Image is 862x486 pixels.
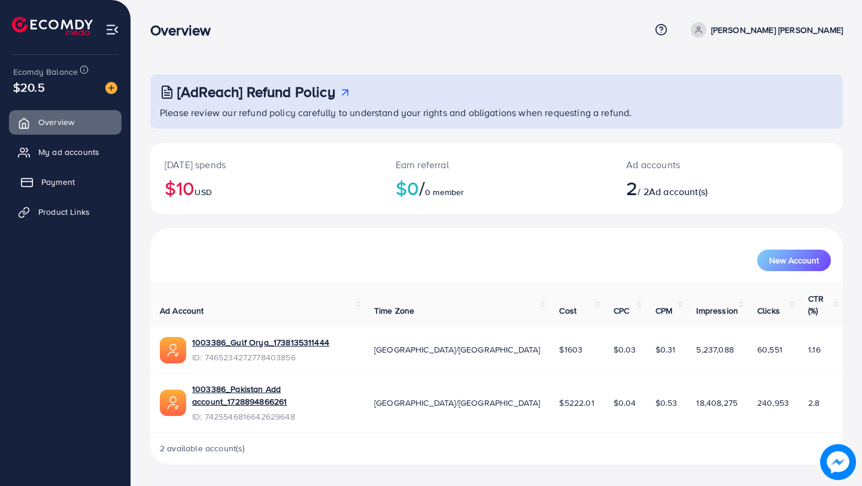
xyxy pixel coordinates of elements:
button: New Account [757,250,831,271]
h2: / 2 [626,177,770,199]
h2: $0 [396,177,598,199]
span: $0.31 [655,344,676,356]
img: image [820,444,856,480]
span: $0.53 [655,397,678,409]
a: Overview [9,110,122,134]
img: image [105,82,117,94]
img: logo [12,17,93,35]
p: Ad accounts [626,157,770,172]
span: My ad accounts [38,146,99,158]
span: $5222.01 [559,397,594,409]
span: Ad Account [160,305,204,317]
h3: Overview [150,22,220,39]
span: $1603 [559,344,582,356]
p: Earn referral [396,157,598,172]
span: CTR (%) [808,293,824,317]
p: [PERSON_NAME] [PERSON_NAME] [711,23,843,37]
a: 1003386_Pakistan Add account_1728894866261 [192,383,355,408]
span: [GEOGRAPHIC_DATA]/[GEOGRAPHIC_DATA] [374,397,541,409]
a: Payment [9,170,122,194]
span: Impression [696,305,738,317]
span: New Account [769,256,819,265]
p: Please review our refund policy carefully to understand your rights and obligations when requesti... [160,105,836,120]
span: 1.16 [808,344,821,356]
span: 2.8 [808,397,819,409]
img: menu [105,23,119,37]
span: ID: 7465234272778403856 [192,351,329,363]
span: 2 available account(s) [160,442,245,454]
span: Overview [38,116,74,128]
span: [GEOGRAPHIC_DATA]/[GEOGRAPHIC_DATA] [374,344,541,356]
span: 18,408,275 [696,397,737,409]
span: 2 [626,174,638,202]
span: $0.04 [614,397,636,409]
span: CPC [614,305,629,317]
span: / [419,174,425,202]
span: Cost [559,305,576,317]
a: Product Links [9,200,122,224]
span: 240,953 [757,397,789,409]
span: $20.5 [13,78,45,96]
span: 0 member [425,186,464,198]
img: ic-ads-acc.e4c84228.svg [160,337,186,363]
span: ID: 7425546816642629648 [192,411,355,423]
span: $0.03 [614,344,636,356]
span: CPM [655,305,672,317]
span: Ecomdy Balance [13,66,78,78]
h2: $10 [165,177,367,199]
span: 5,237,088 [696,344,733,356]
span: USD [195,186,211,198]
img: ic-ads-acc.e4c84228.svg [160,390,186,416]
a: My ad accounts [9,140,122,164]
span: Ad account(s) [649,185,708,198]
span: Time Zone [374,305,414,317]
a: 1003386_Gulf Orya_1738135311444 [192,336,329,348]
span: 60,551 [757,344,782,356]
p: [DATE] spends [165,157,367,172]
span: Clicks [757,305,780,317]
span: Product Links [38,206,90,218]
span: Payment [41,176,75,188]
h3: [AdReach] Refund Policy [177,83,335,101]
a: [PERSON_NAME] [PERSON_NAME] [686,22,843,38]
